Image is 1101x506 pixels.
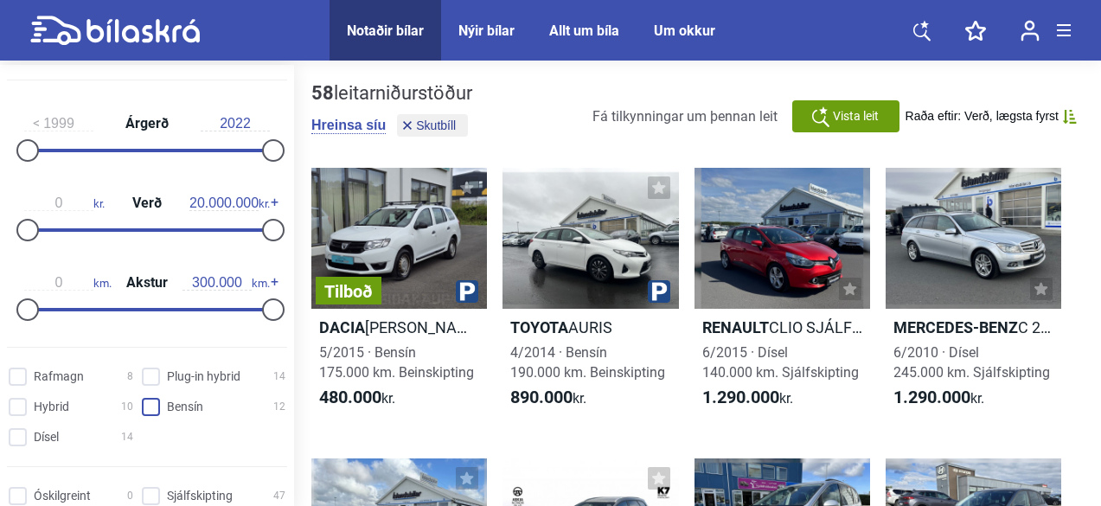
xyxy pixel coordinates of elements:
[34,487,91,505] span: Óskilgreint
[273,487,285,505] span: 47
[128,196,166,210] span: Verð
[34,428,59,446] span: Dísel
[549,22,619,39] a: Allt um bíla
[182,275,270,291] span: km.
[311,117,386,134] button: Hreinsa síu
[167,368,240,386] span: Plug-in hybrid
[122,276,172,290] span: Akstur
[893,344,1050,381] span: 6/2010 · Dísel 245.000 km. Sjálfskipting
[510,388,586,408] span: kr.
[167,398,203,416] span: Bensín
[886,168,1061,424] a: Mercedes-BenzC 200 CDI6/2010 · Dísel245.000 km. Sjálfskipting1.290.000kr.
[458,22,515,39] a: Nýir bílar
[311,168,487,424] a: TilboðDacia[PERSON_NAME]5/2015 · Bensín175.000 km. Beinskipting480.000kr.
[311,82,472,105] div: leitarniðurstöður
[34,368,84,386] span: Rafmagn
[592,108,778,125] span: Fá tilkynningar um þennan leit
[273,368,285,386] span: 14
[702,387,779,407] b: 1.290.000
[502,317,678,337] h2: AURIS
[695,168,870,424] a: RenaultCLIO SJÁLFSKIPTUR6/2015 · Dísel140.000 km. Sjálfskipting1.290.000kr.
[319,344,474,381] span: 5/2015 · Bensín 175.000 km. Beinskipting
[695,317,870,337] h2: CLIO SJÁLFSKIPTUR
[319,318,365,336] b: Dacia
[654,22,715,39] a: Um okkur
[397,114,468,137] button: Skutbíll
[324,283,373,300] span: Tilboð
[311,82,334,104] b: 58
[510,318,568,336] b: Toyota
[502,168,678,424] a: ToyotaAURIS4/2014 · Bensín190.000 km. Beinskipting890.000kr.
[833,107,879,125] span: Vista leit
[648,280,670,303] img: parking.png
[121,398,133,416] span: 10
[510,344,665,381] span: 4/2014 · Bensín 190.000 km. Beinskipting
[127,487,133,505] span: 0
[456,280,478,303] img: parking.png
[347,22,424,39] a: Notaðir bílar
[906,109,1077,124] button: Raða eftir: Verð, lægsta fyrst
[127,368,133,386] span: 8
[416,119,456,131] span: Skutbíll
[893,388,984,408] span: kr.
[893,387,970,407] b: 1.290.000
[319,387,381,407] b: 480.000
[167,487,233,505] span: Sjálfskipting
[24,275,112,291] span: km.
[1021,20,1040,42] img: user-login.svg
[886,317,1061,337] h2: C 200 CDI
[702,344,859,381] span: 6/2015 · Dísel 140.000 km. Sjálfskipting
[311,317,487,337] h2: [PERSON_NAME]
[24,195,105,211] span: kr.
[273,398,285,416] span: 12
[510,387,573,407] b: 890.000
[702,318,769,336] b: Renault
[121,117,173,131] span: Árgerð
[906,109,1059,124] span: Raða eftir: Verð, lægsta fyrst
[702,388,793,408] span: kr.
[121,428,133,446] span: 14
[319,388,395,408] span: kr.
[34,398,69,416] span: Hybrid
[893,318,1018,336] b: Mercedes-Benz
[189,195,270,211] span: kr.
